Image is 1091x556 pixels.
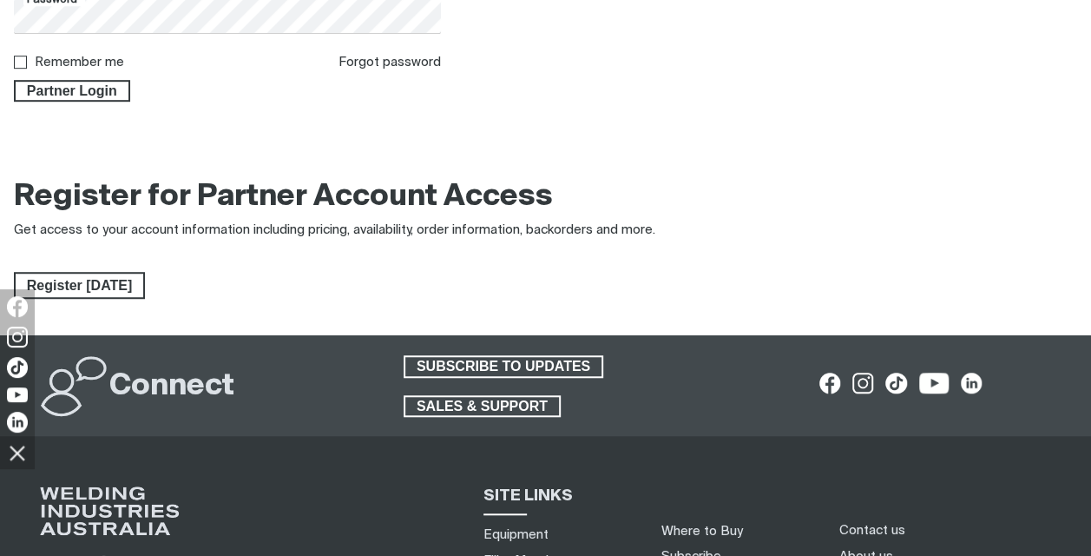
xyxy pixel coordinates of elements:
[338,56,441,69] a: Forgot password
[7,296,28,317] img: Facebook
[7,387,28,402] img: YouTube
[35,56,124,69] label: Remember me
[483,526,549,544] a: Equipment
[405,395,559,418] span: SALES & SUPPORT
[14,80,130,103] button: Partner Login
[14,272,145,300] a: Register Today
[109,367,234,406] h2: Connect
[405,355,601,378] span: SUBSCRIBE TO UPDATES
[3,438,32,467] img: hide socials
[7,357,28,378] img: TikTok
[14,223,655,236] span: Get access to your account information including pricing, availability, order information, backor...
[7,412,28,433] img: LinkedIn
[7,327,28,347] img: Instagram
[404,395,561,418] a: SALES & SUPPORT
[14,178,553,216] h2: Register for Partner Account Access
[838,521,904,539] a: Contact us
[16,80,128,103] span: Partner Login
[16,272,143,300] span: Register [DATE]
[661,525,743,538] a: Where to Buy
[483,488,573,504] span: SITE LINKS
[404,355,603,378] a: SUBSCRIBE TO UPDATES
